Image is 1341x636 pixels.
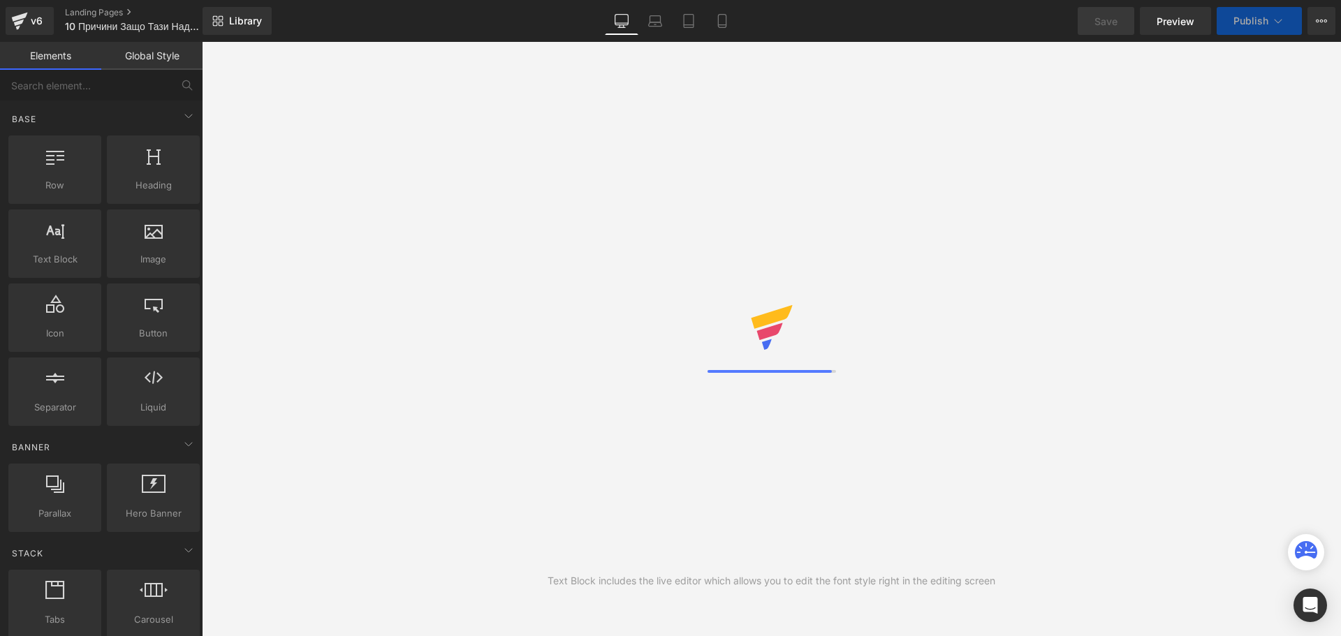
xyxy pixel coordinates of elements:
span: Row [13,178,97,193]
span: Stack [10,547,45,560]
a: Laptop [638,7,672,35]
div: Open Intercom Messenger [1294,589,1327,622]
a: v6 [6,7,54,35]
span: Heading [111,178,196,193]
a: Landing Pages [65,7,226,18]
a: Global Style [101,42,203,70]
span: Parallax [13,506,97,521]
span: Button [111,326,196,341]
button: Publish [1217,7,1302,35]
span: Tabs [13,612,97,627]
span: Liquid [111,400,196,415]
span: Text Block [13,252,97,267]
span: 10 Причини Защо Тази Надградима 2-в-1 Спирала Изчезна от Рафтовете За Отрицателно Време [65,21,199,32]
span: Hero Banner [111,506,196,521]
div: Text Block includes the live editor which allows you to edit the font style right in the editing ... [548,573,995,589]
div: v6 [28,12,45,30]
span: Banner [10,441,52,454]
a: Mobile [705,7,739,35]
span: Base [10,112,38,126]
a: Preview [1140,7,1211,35]
span: Carousel [111,612,196,627]
a: Tablet [672,7,705,35]
span: Preview [1157,14,1194,29]
span: Publish [1233,15,1268,27]
a: Desktop [605,7,638,35]
span: Save [1094,14,1117,29]
span: Image [111,252,196,267]
span: Separator [13,400,97,415]
span: Library [229,15,262,27]
a: New Library [203,7,272,35]
span: Icon [13,326,97,341]
button: More [1307,7,1335,35]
